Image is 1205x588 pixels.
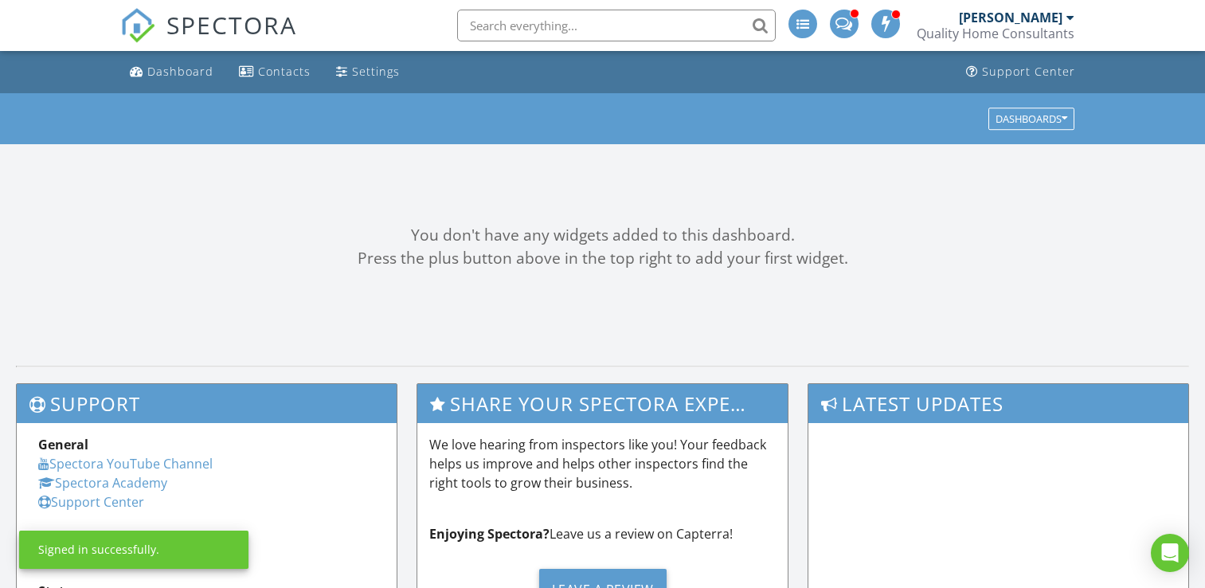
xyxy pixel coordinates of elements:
a: Spectora YouTube Channel [38,455,213,472]
a: SPECTORA [120,22,297,55]
p: We love hearing from inspectors like you! Your feedback helps us improve and helps other inspecto... [429,435,776,492]
button: Dashboards [988,108,1074,130]
img: The Best Home Inspection Software - Spectora [120,8,155,43]
input: Search everything... [457,10,776,41]
a: Dashboard [123,57,220,87]
strong: Enjoying Spectora? [429,525,550,543]
div: You don't have any widgets added to this dashboard. [16,224,1189,247]
h3: Latest Updates [808,384,1188,423]
p: Leave us a review on Capterra! [429,524,776,543]
div: Contacts [258,64,311,79]
a: Support Center [38,493,144,511]
div: Support Center [982,64,1075,79]
div: Ask the community [38,527,375,547]
div: Dashboards [996,113,1067,124]
h3: Support [17,384,397,423]
a: Contacts [233,57,317,87]
div: Press the plus button above in the top right to add your first widget. [16,247,1189,270]
strong: General [38,436,88,453]
span: SPECTORA [166,8,297,41]
a: Spectora Academy [38,474,167,492]
a: Support Center [960,57,1082,87]
div: Quality Home Consultants [917,25,1074,41]
div: Signed in successfully. [38,542,159,558]
h3: Share Your Spectora Experience [417,384,788,423]
div: Open Intercom Messenger [1151,534,1189,572]
div: Settings [352,64,400,79]
a: Settings [330,57,406,87]
div: [PERSON_NAME] [959,10,1062,25]
div: Dashboard [147,64,213,79]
